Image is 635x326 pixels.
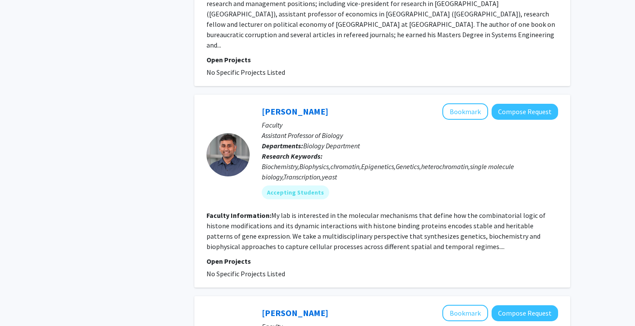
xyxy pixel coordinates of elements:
mat-chip: Accepting Students [262,185,329,199]
span: Biology Department [303,141,360,150]
p: Assistant Professor of Biology [262,130,558,141]
p: Open Projects [206,256,558,266]
button: Add Kaushik Ragunathan to Bookmarks [442,103,488,120]
p: Open Projects [206,54,558,65]
button: Add Stephen Van Hooser to Bookmarks [442,305,488,321]
button: Compose Request to Stephen Van Hooser [492,305,558,321]
b: Research Keywords: [262,152,323,160]
b: Faculty Information: [206,211,271,220]
p: Faculty [262,120,558,130]
iframe: Chat [6,287,37,320]
span: No Specific Projects Listed [206,269,285,278]
fg-read-more: My lab is interested in the molecular mechanisms that define how the combinatorial logic of histo... [206,211,546,251]
div: Biochemistry,Biophysics,chromatin,Epigenetics,Genetics,heterochromatin,single molecule biology,Tr... [262,161,558,182]
button: Compose Request to Kaushik Ragunathan [492,104,558,120]
a: [PERSON_NAME] [262,106,328,117]
b: Departments: [262,141,303,150]
a: [PERSON_NAME] [262,307,328,318]
span: No Specific Projects Listed [206,68,285,77]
